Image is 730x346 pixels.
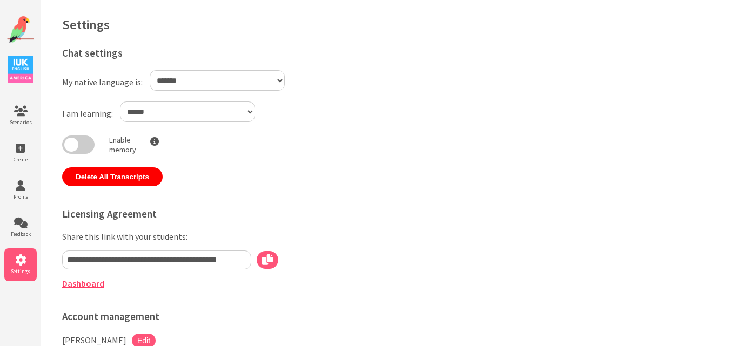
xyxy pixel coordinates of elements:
[62,47,450,59] h3: Chat settings
[62,108,113,119] label: I am learning:
[62,310,450,323] h3: Account management
[62,16,708,33] h1: Settings
[62,278,104,289] a: Dashboard
[109,135,136,154] p: Enable memory
[4,268,37,275] span: Settings
[62,77,143,87] label: My native language is:
[4,156,37,163] span: Create
[8,56,33,83] img: IUK Logo
[62,167,163,186] button: Delete All Transcripts
[7,16,34,43] img: Website Logo
[4,119,37,126] span: Scenarios
[62,208,450,220] h3: Licensing Agreement
[62,231,450,242] p: Share this link with your students:
[4,230,37,238] span: Feedback
[4,193,37,200] span: Profile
